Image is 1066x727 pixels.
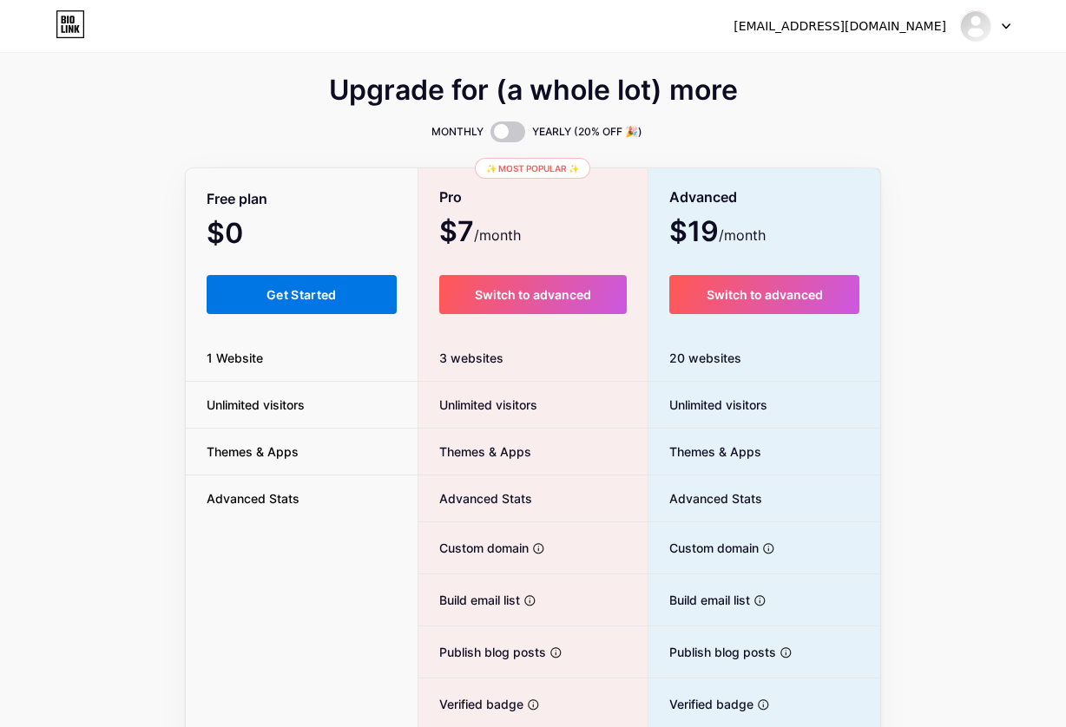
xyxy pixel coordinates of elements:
[669,182,737,213] span: Advanced
[431,123,484,141] span: MONTHLY
[959,10,992,43] img: biznagafotografia
[648,442,761,461] span: Themes & Apps
[418,643,546,661] span: Publish blog posts
[207,223,290,247] span: $0
[669,221,766,246] span: $19
[475,287,591,302] span: Switch to advanced
[648,396,767,414] span: Unlimited visitors
[186,349,284,367] span: 1 Website
[648,335,880,382] div: 20 websites
[418,695,523,713] span: Verified badge
[669,275,859,314] button: Switch to advanced
[207,275,397,314] button: Get Started
[439,221,521,246] span: $7
[186,489,320,508] span: Advanced Stats
[648,489,762,508] span: Advanced Stats
[719,225,766,246] span: /month
[734,17,946,36] div: [EMAIL_ADDRESS][DOMAIN_NAME]
[648,643,776,661] span: Publish blog posts
[418,489,532,508] span: Advanced Stats
[266,287,337,302] span: Get Started
[418,335,648,382] div: 3 websites
[418,591,520,609] span: Build email list
[648,695,753,713] span: Verified badge
[648,591,750,609] span: Build email list
[418,396,537,414] span: Unlimited visitors
[648,539,759,557] span: Custom domain
[475,158,590,179] div: ✨ Most popular ✨
[474,225,521,246] span: /month
[439,182,462,213] span: Pro
[439,275,628,314] button: Switch to advanced
[186,442,319,461] span: Themes & Apps
[418,442,531,461] span: Themes & Apps
[207,184,267,214] span: Free plan
[707,287,823,302] span: Switch to advanced
[418,539,529,557] span: Custom domain
[186,396,326,414] span: Unlimited visitors
[329,80,738,101] span: Upgrade for (a whole lot) more
[532,123,642,141] span: YEARLY (20% OFF 🎉)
